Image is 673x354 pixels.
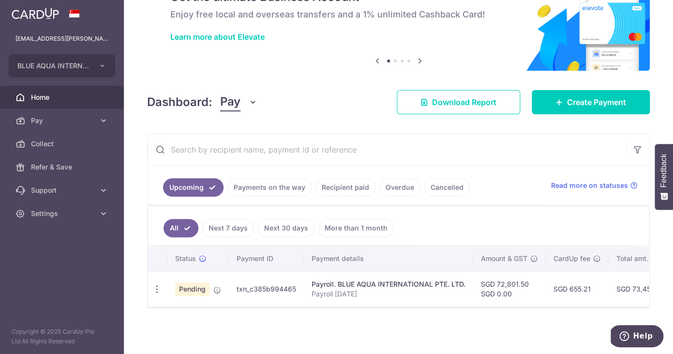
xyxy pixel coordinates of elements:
span: Amount & GST [481,254,527,263]
a: Next 7 days [202,219,254,237]
span: CardUp fee [553,254,590,263]
span: Collect [31,139,95,149]
iframe: Opens a widget where you can find more information [611,325,663,349]
button: BLUE AQUA INTERNATIONAL PTE. LTD. [9,54,115,77]
td: SGD 72,801.50 SGD 0.00 [473,271,546,307]
button: Pay [220,93,257,111]
a: Learn more about Elevate [170,32,265,42]
img: CardUp [12,8,59,19]
a: Payments on the way [227,178,312,197]
span: Pending [175,282,209,296]
span: Pay [220,93,240,111]
td: SGD 73,456.71 [609,271,672,307]
a: Recipient paid [315,178,375,197]
h4: Dashboard: [147,93,212,111]
a: Next 30 days [258,219,314,237]
span: Total amt. [616,254,648,263]
div: Payroll. BLUE AQUA INTERNATIONAL PTE. LTD. [312,279,465,289]
a: Overdue [379,178,420,197]
h6: Enjoy free local and overseas transfers and a 1% unlimited Cashback Card! [170,9,627,20]
span: Download Report [432,96,496,108]
td: txn_c385b994465 [229,271,304,307]
a: Cancelled [424,178,470,197]
span: Home [31,92,95,102]
span: Status [175,254,196,263]
p: [EMAIL_ADDRESS][PERSON_NAME][DOMAIN_NAME] [15,34,108,44]
span: Refer & Save [31,162,95,172]
span: Support [31,185,95,195]
p: Payroll [DATE] [312,289,465,299]
span: Settings [31,209,95,218]
a: Create Payment [532,90,650,114]
span: Feedback [659,154,668,187]
button: Feedback - Show survey [655,144,673,210]
a: Download Report [397,90,520,114]
input: Search by recipient name, payment id or reference [148,134,626,165]
a: More than 1 month [318,219,394,237]
a: Upcoming [163,178,224,197]
span: BLUE AQUA INTERNATIONAL PTE. LTD. [17,61,89,71]
a: All [164,219,198,237]
td: SGD 655.21 [546,271,609,307]
th: Payment details [304,246,473,271]
a: Read more on statuses [551,181,638,190]
span: Pay [31,116,95,125]
span: Create Payment [567,96,626,108]
span: Read more on statuses [551,181,628,190]
th: Payment ID [229,246,304,271]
